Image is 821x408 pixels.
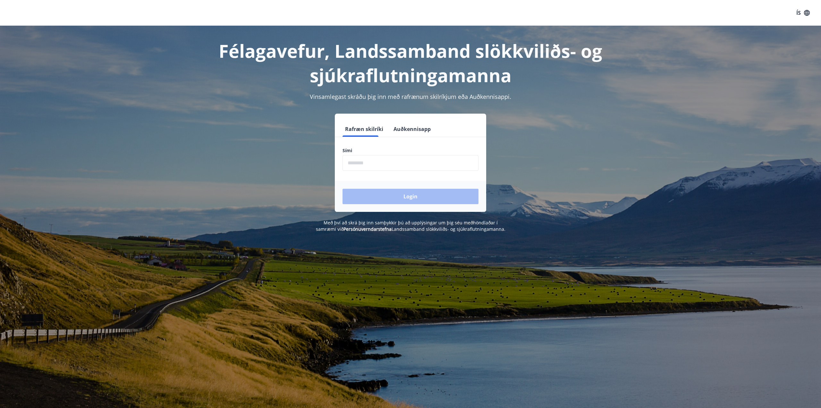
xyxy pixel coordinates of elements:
button: Rafræn skilríki [343,121,386,137]
label: Sími [343,147,478,154]
span: Vinsamlegast skráðu þig inn með rafrænum skilríkjum eða Auðkennisappi. [310,93,511,100]
a: Persónuverndarstefna [343,226,392,232]
button: Auðkennisapp [391,121,433,137]
span: Með því að skrá þig inn samþykkir þú að upplýsingar um þig séu meðhöndlaðar í samræmi við Landssa... [316,220,505,232]
h1: Félagavefur, Landssamband slökkviliðs- og sjúkraflutningamanna [187,39,634,87]
button: ÍS [793,7,813,19]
